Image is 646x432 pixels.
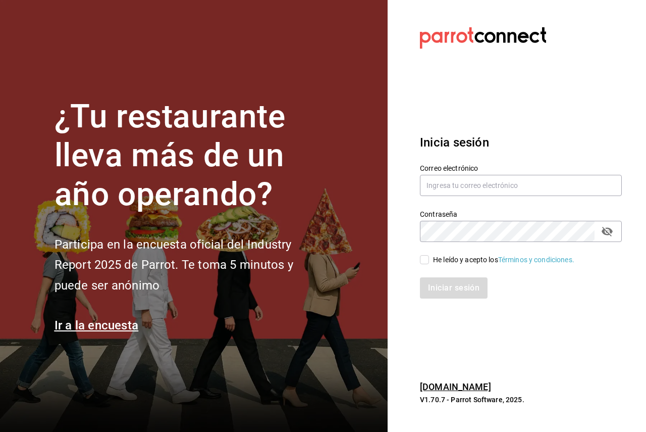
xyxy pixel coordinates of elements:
[420,133,622,152] h3: Inicia sesión
[420,381,491,392] a: [DOMAIN_NAME]
[55,98,327,214] h1: ¿Tu restaurante lleva más de un año operando?
[599,223,616,240] button: passwordField
[420,165,622,172] label: Correo electrónico
[420,175,622,196] input: Ingresa tu correo electrónico
[55,234,327,296] h2: Participa en la encuesta oficial del Industry Report 2025 de Parrot. Te toma 5 minutos y puede se...
[420,395,622,405] p: V1.70.7 - Parrot Software, 2025.
[433,255,574,265] div: He leído y acepto los
[498,256,574,264] a: Términos y condiciones.
[420,211,622,218] label: Contraseña
[55,318,139,332] a: Ir a la encuesta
